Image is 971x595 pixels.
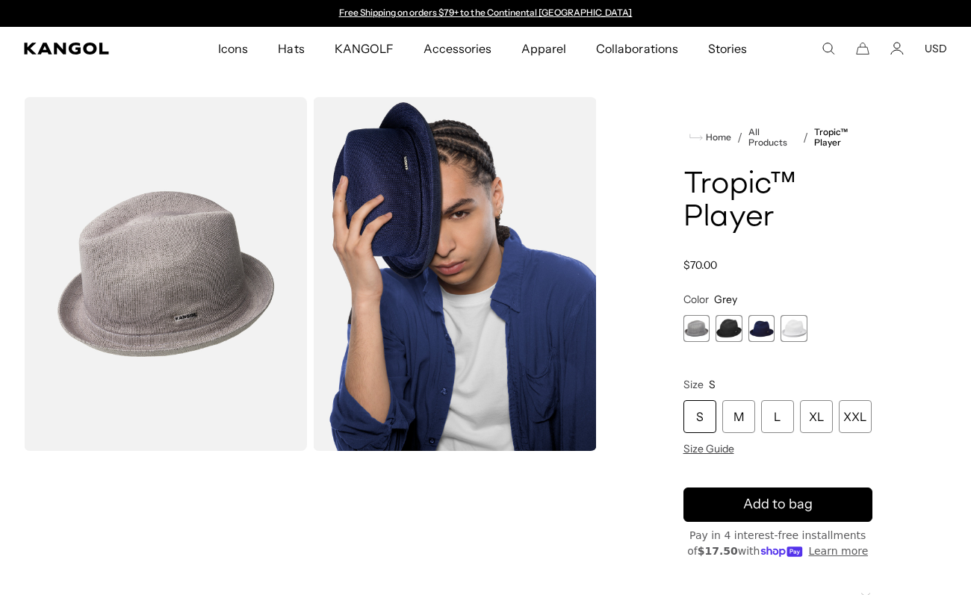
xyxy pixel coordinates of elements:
[506,27,581,70] a: Apparel
[856,42,869,55] button: Cart
[714,293,737,306] span: Grey
[263,27,319,70] a: Hats
[24,97,307,451] img: color-grey
[693,27,762,70] a: Stories
[781,315,807,342] label: White
[683,315,710,342] div: 1 of 4
[731,128,742,146] li: /
[683,378,704,391] span: Size
[683,169,873,234] h1: Tropic™ Player
[743,494,813,514] span: Add to bag
[839,400,872,433] div: XXL
[716,315,742,342] div: 2 of 4
[722,400,755,433] div: M
[716,315,742,342] label: Black
[683,258,717,272] span: $70.00
[203,27,263,70] a: Icons
[24,97,597,451] product-gallery: Gallery Viewer
[814,127,872,148] a: Tropic™ Player
[332,7,639,19] div: Announcement
[581,27,692,70] a: Collaborations
[683,127,873,148] nav: breadcrumbs
[424,27,491,70] span: Accessories
[689,131,731,144] a: Home
[683,487,873,522] button: Add to bag
[748,315,775,342] div: 3 of 4
[748,127,797,148] a: All Products
[218,27,248,70] span: Icons
[797,128,808,146] li: /
[708,27,747,70] span: Stories
[332,7,639,19] slideshow-component: Announcement bar
[683,293,709,306] span: Color
[781,315,807,342] div: 4 of 4
[278,27,304,70] span: Hats
[683,315,710,342] label: Grey
[683,442,734,455] span: Size Guide
[596,27,677,70] span: Collaborations
[703,132,731,143] span: Home
[683,400,716,433] div: S
[800,400,833,433] div: XL
[761,400,794,433] div: L
[332,7,639,19] div: 1 of 2
[822,42,835,55] summary: Search here
[409,27,506,70] a: Accessories
[890,42,904,55] a: Account
[320,27,409,70] a: KANGOLF
[748,315,775,342] label: Navy
[521,27,566,70] span: Apparel
[24,43,143,54] a: Kangol
[339,7,633,18] a: Free Shipping on orders $79+ to the Continental [GEOGRAPHIC_DATA]
[925,42,947,55] button: USD
[335,27,394,70] span: KANGOLF
[709,378,716,391] span: S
